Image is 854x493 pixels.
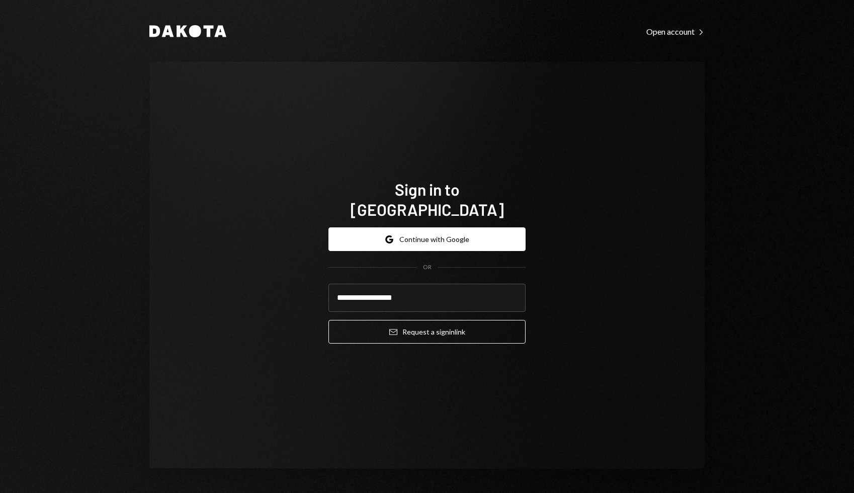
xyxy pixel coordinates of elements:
[646,27,705,37] div: Open account
[328,320,526,344] button: Request a signinlink
[328,179,526,219] h1: Sign in to [GEOGRAPHIC_DATA]
[328,227,526,251] button: Continue with Google
[646,26,705,37] a: Open account
[423,263,432,272] div: OR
